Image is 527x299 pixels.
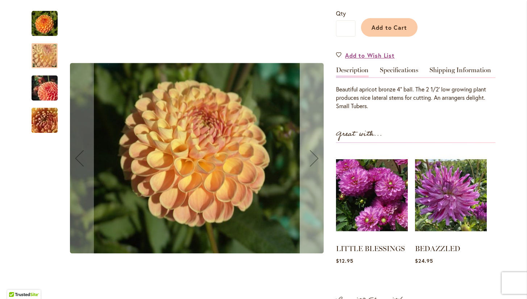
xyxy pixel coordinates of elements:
[336,67,369,77] a: Description
[372,24,407,31] span: Add to Cart
[430,67,491,77] a: Shipping Information
[32,101,58,133] div: CRICHTON HONEY
[336,257,353,264] span: $12.95
[70,63,324,254] img: CRICHTON HONEY
[336,150,408,240] img: LITTLE BLESSINGS
[32,68,65,101] div: CRICHTON HONEY
[415,150,487,240] img: BEDAZZLED
[5,273,26,294] iframe: Launch Accessibility Center
[380,67,418,77] a: Specifications
[336,85,495,110] div: Beautiful apricot bronze 4" ball. The 2 1/2' low growing plant produces nice lateral stems for cu...
[336,128,382,140] strong: Great with...
[32,4,65,36] div: CRICHTON HONEY
[415,244,460,253] a: BEDAZZLED
[336,9,346,17] span: Qty
[18,71,71,106] img: CRICHTON HONEY
[18,101,71,140] img: CRICHTON HONEY
[361,18,418,37] button: Add to Cart
[415,257,433,264] span: $24.95
[336,244,405,253] a: LITTLE BLESSINGS
[336,67,495,110] div: Detailed Product Info
[336,51,395,60] a: Add to Wish List
[345,51,395,60] span: Add to Wish List
[32,36,65,68] div: CRICHTON HONEY
[32,11,58,37] img: CRICHTON HONEY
